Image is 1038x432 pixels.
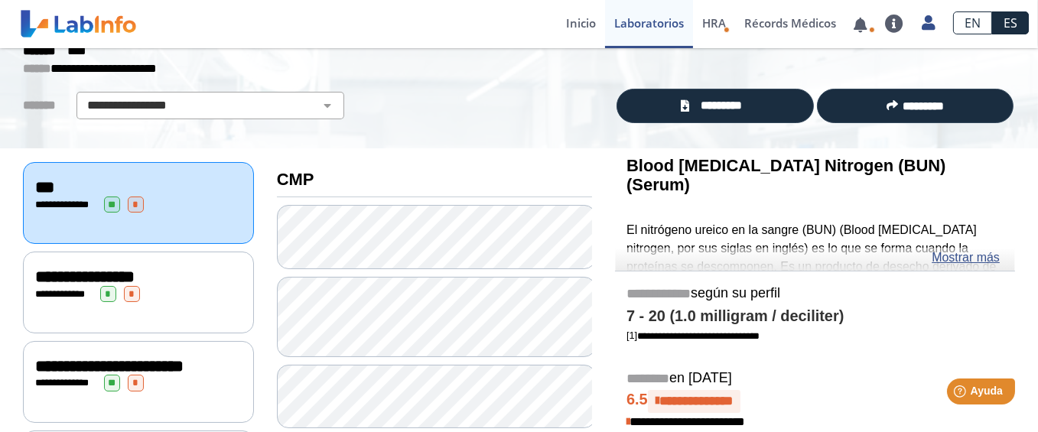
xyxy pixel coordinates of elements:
a: Mostrar más [932,248,1000,267]
p: El nitrógeno ureico en la sangre (BUN) (Blood [MEDICAL_DATA] nitrogen, por sus siglas en inglés) ... [626,221,1004,367]
iframe: Help widget launcher [902,372,1021,415]
span: HRA [702,15,726,31]
a: ES [992,11,1029,34]
a: [1] [626,330,760,341]
h4: 6.5 [626,390,1004,413]
b: Blood [MEDICAL_DATA] Nitrogen (BUN) (Serum) [626,156,945,194]
b: CMP [277,170,314,189]
h5: en [DATE] [626,370,1004,388]
h4: 7 - 20 (1.0 milligram / deciliter) [626,307,1004,326]
h5: según su perfil [626,285,1004,303]
a: EN [953,11,992,34]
